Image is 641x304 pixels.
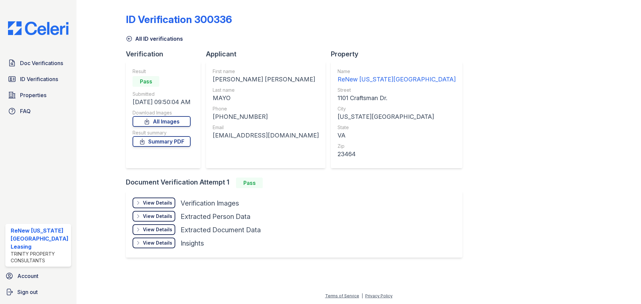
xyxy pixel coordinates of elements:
a: Sign out [3,285,74,299]
div: | [362,293,363,298]
div: Download Images [133,109,191,116]
span: Sign out [17,288,38,296]
div: State [338,124,456,131]
a: Doc Verifications [5,56,71,70]
span: FAQ [20,107,31,115]
a: Properties [5,88,71,102]
div: [EMAIL_ADDRESS][DOMAIN_NAME] [213,131,319,140]
a: All Images [133,116,191,127]
div: View Details [143,226,172,233]
a: FAQ [5,104,71,118]
div: Extracted Document Data [181,225,261,235]
span: Doc Verifications [20,59,63,67]
a: Summary PDF [133,136,191,147]
div: 1101 Craftsman Dr. [338,93,456,103]
div: Verification Images [181,199,239,208]
div: Zip [338,143,456,149]
div: Name [338,68,456,75]
a: Privacy Policy [365,293,393,298]
a: All ID verifications [126,35,183,43]
div: Extracted Person Data [181,212,250,221]
div: MAYO [213,93,319,103]
div: ID Verification 300336 [126,13,232,25]
div: Email [213,124,319,131]
div: View Details [143,213,172,220]
div: Result [133,68,191,75]
div: Last name [213,87,319,93]
div: [DATE] 09:50:04 AM [133,97,191,107]
div: VA [338,131,456,140]
a: Terms of Service [325,293,359,298]
div: View Details [143,240,172,246]
span: ID Verifications [20,75,58,83]
div: Applicant [206,49,331,59]
div: City [338,105,456,112]
div: Pass [236,178,263,188]
div: Submitted [133,91,191,97]
div: Trinity Property Consultants [11,251,68,264]
a: Account [3,269,74,283]
div: [US_STATE][GEOGRAPHIC_DATA] [338,112,456,121]
div: Document Verification Attempt 1 [126,178,468,188]
a: ID Verifications [5,72,71,86]
a: Name ReNew [US_STATE][GEOGRAPHIC_DATA] [338,68,456,84]
div: Verification [126,49,206,59]
img: CE_Logo_Blue-a8612792a0a2168367f1c8372b55b34899dd931a85d93a1a3d3e32e68fde9ad4.png [3,21,74,35]
div: View Details [143,200,172,206]
div: Phone [213,105,319,112]
span: Account [17,272,38,280]
div: Insights [181,239,204,248]
div: ReNew [US_STATE][GEOGRAPHIC_DATA] Leasing [11,227,68,251]
div: 23464 [338,149,456,159]
div: First name [213,68,319,75]
div: Pass [133,76,159,87]
div: ReNew [US_STATE][GEOGRAPHIC_DATA] [338,75,456,84]
div: Property [331,49,468,59]
div: Result summary [133,129,191,136]
span: Properties [20,91,46,99]
div: [PERSON_NAME] [PERSON_NAME] [213,75,319,84]
div: [PHONE_NUMBER] [213,112,319,121]
div: Street [338,87,456,93]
